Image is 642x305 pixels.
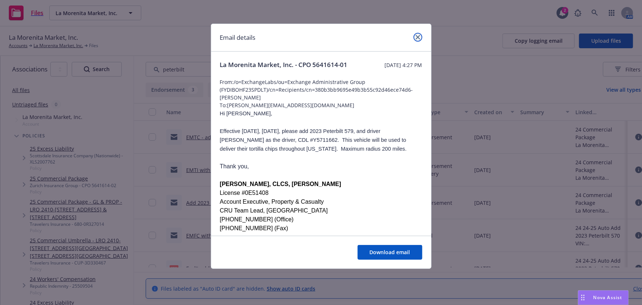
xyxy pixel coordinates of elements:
[578,290,629,305] button: Nova Assist
[220,78,422,101] span: From: /o=ExchangeLabs/ou=Exchange Administrative Group (FYDIBOHF23SPDLT)/cn=Recipients/cn=380b3bb...
[220,225,288,231] span: [PHONE_NUMBER] (Fax)
[220,181,341,187] span: [PERSON_NAME], CLCS, [PERSON_NAME]
[220,163,249,169] span: Thank you,
[358,245,422,260] button: Download email
[220,101,422,109] span: To: [PERSON_NAME][EMAIL_ADDRESS][DOMAIN_NAME]
[220,111,273,116] span: Hi [PERSON_NAME],
[414,33,422,42] a: close
[370,249,410,256] span: Download email
[220,33,256,42] h1: Email details
[220,190,269,196] span: License #0E51408
[385,61,422,69] span: [DATE] 4:27 PM
[220,207,328,214] span: CRU Team Lead, [GEOGRAPHIC_DATA]
[220,216,294,222] span: [PHONE_NUMBER] (Office)
[220,60,348,69] span: La Morenita Market, Inc. - CPO 5641614-01
[220,128,407,152] span: Effective [DATE], [DATE], please add 2023 Peterbilt 579, and driver [PERSON_NAME] as the driver, ...
[578,291,588,305] div: Drag to move
[593,294,623,301] span: Nova Assist
[220,199,324,205] span: Account Executive, Property & Casualty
